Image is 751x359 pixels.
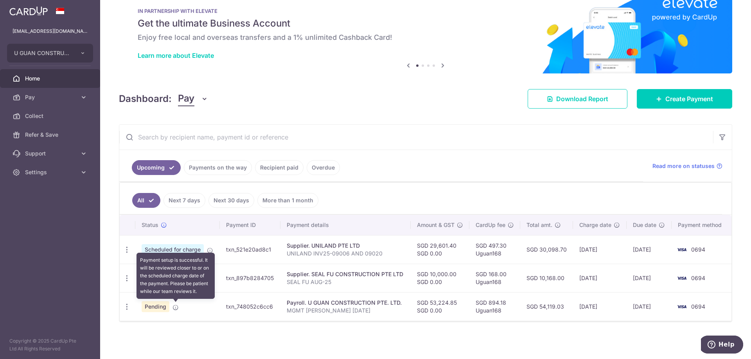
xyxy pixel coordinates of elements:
th: Payment ID [220,215,280,235]
p: UNILAND INV25-09006 AND 09020 [287,250,404,257]
span: Pending [142,301,169,312]
span: Settings [25,168,77,176]
img: CardUp [9,6,48,16]
a: Upcoming [132,160,181,175]
a: Download Report [528,89,627,109]
img: Bank Card [674,245,690,254]
img: Bank Card [674,273,690,283]
input: Search by recipient name, payment id or reference [119,125,713,150]
td: SGD 10,000.00 SGD 0.00 [411,264,469,292]
td: SGD 30,098.70 [520,235,573,264]
p: IN PARTNERSHIP WITH ELEVATE [138,8,713,14]
td: SGD 29,601.40 SGD 0.00 [411,235,469,264]
span: Home [25,75,77,82]
span: Collect [25,112,77,120]
a: Next 30 days [208,193,254,208]
td: [DATE] [627,264,672,292]
p: SEAL FU AUG-25 [287,278,404,286]
div: Supplier. UNILAND PTE LTD [287,242,404,250]
span: Pay [25,93,77,101]
td: txn_748052c6cc6 [220,292,280,321]
span: Scheduled for charge [142,244,204,255]
span: U GUAN CONSTRUCTION PTE. LTD. [14,49,72,57]
span: Charge date [579,221,611,229]
h6: Enjoy free local and overseas transfers and a 1% unlimited Cashback Card! [138,33,713,42]
div: Supplier. SEAL FU CONSTRUCTION PTE LTD [287,270,404,278]
a: All [132,193,160,208]
td: SGD 894.18 Uguan168 [469,292,520,321]
span: Total amt. [526,221,552,229]
span: CardUp fee [476,221,505,229]
td: [DATE] [573,264,627,292]
span: Status [142,221,158,229]
div: Payment setup is successful. It will be reviewed closer to or on the scheduled charge date of the... [137,253,215,299]
td: SGD 54,119.03 [520,292,573,321]
span: 0694 [691,303,705,310]
th: Payment details [280,215,410,235]
button: U GUAN CONSTRUCTION PTE. LTD. [7,44,93,63]
th: Payment method [672,215,731,235]
div: Payroll. U GUAN CONSTRUCTION PTE. LTD. [287,299,404,307]
span: Help [18,5,34,13]
a: Learn more about Elevate [138,52,214,59]
td: SGD 53,224.85 SGD 0.00 [411,292,469,321]
a: Payments on the way [184,160,252,175]
td: SGD 497.30 Uguan168 [469,235,520,264]
span: Due date [633,221,656,229]
a: Read more on statuses [652,162,722,170]
h4: Dashboard: [119,92,172,106]
td: SGD 10,168.00 [520,264,573,292]
a: Next 7 days [163,193,205,208]
span: 0694 [691,275,705,281]
button: Pay [178,91,208,106]
td: [DATE] [573,235,627,264]
span: Pay [178,91,194,106]
span: Read more on statuses [652,162,715,170]
p: MGMT [PERSON_NAME] [DATE] [287,307,404,314]
span: Download Report [556,94,608,104]
span: 0694 [691,246,705,253]
a: More than 1 month [257,193,318,208]
iframe: Opens a widget where you can find more information [701,336,743,355]
span: Create Payment [665,94,713,104]
td: [DATE] [627,292,672,321]
td: [DATE] [627,235,672,264]
td: SGD 168.00 Uguan168 [469,264,520,292]
td: txn_521e20ad8c1 [220,235,280,264]
p: [EMAIL_ADDRESS][DOMAIN_NAME] [13,27,88,35]
img: Bank Card [674,302,690,311]
td: txn_897b8284705 [220,264,280,292]
span: Support [25,150,77,157]
h5: Get the ultimate Business Account [138,17,713,30]
a: Recipient paid [255,160,304,175]
span: Amount & GST [417,221,455,229]
a: Overdue [307,160,340,175]
a: Create Payment [637,89,732,109]
span: Refer & Save [25,131,77,139]
td: [DATE] [573,292,627,321]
